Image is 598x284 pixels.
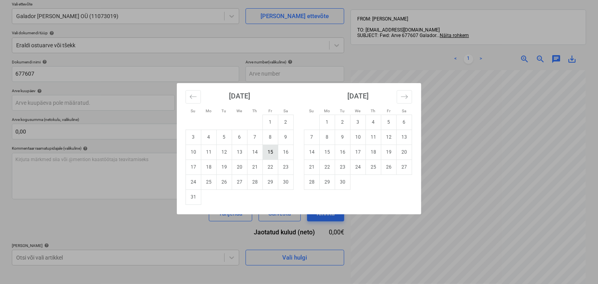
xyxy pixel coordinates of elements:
td: Saturday, August 16, 2025 [278,145,294,160]
td: Saturday, August 30, 2025 [278,174,294,189]
strong: [DATE] [229,92,250,100]
small: Su [309,109,314,113]
td: Friday, September 19, 2025 [381,145,397,160]
td: Saturday, September 20, 2025 [397,145,412,160]
td: Saturday, August 2, 2025 [278,115,294,130]
td: Wednesday, August 13, 2025 [232,145,247,160]
td: Monday, August 18, 2025 [201,160,217,174]
td: Thursday, September 11, 2025 [366,130,381,145]
small: Mo [206,109,212,113]
small: We [355,109,361,113]
td: Friday, August 8, 2025 [263,130,278,145]
td: Monday, September 8, 2025 [320,130,335,145]
strong: [DATE] [347,92,369,100]
td: Tuesday, September 30, 2025 [335,174,351,189]
td: Wednesday, September 3, 2025 [351,115,366,130]
td: Sunday, August 17, 2025 [186,160,201,174]
td: Sunday, August 10, 2025 [186,145,201,160]
td: Friday, August 22, 2025 [263,160,278,174]
td: Saturday, September 13, 2025 [397,130,412,145]
td: Tuesday, September 9, 2025 [335,130,351,145]
td: Thursday, August 7, 2025 [247,130,263,145]
small: Fr [387,109,390,113]
td: Thursday, September 4, 2025 [366,115,381,130]
small: Sa [402,109,406,113]
td: Sunday, August 24, 2025 [186,174,201,189]
td: Tuesday, September 2, 2025 [335,115,351,130]
td: Wednesday, August 27, 2025 [232,174,247,189]
td: Tuesday, September 23, 2025 [335,160,351,174]
td: Friday, September 26, 2025 [381,160,397,174]
td: Thursday, August 21, 2025 [247,160,263,174]
td: Saturday, September 27, 2025 [397,160,412,174]
td: Monday, August 11, 2025 [201,145,217,160]
div: Calendar [177,83,421,214]
td: Tuesday, August 26, 2025 [217,174,232,189]
small: We [237,109,242,113]
td: Friday, September 5, 2025 [381,115,397,130]
td: Wednesday, August 20, 2025 [232,160,247,174]
small: Th [371,109,376,113]
td: Thursday, September 18, 2025 [366,145,381,160]
td: Wednesday, September 10, 2025 [351,130,366,145]
td: Friday, August 15, 2025 [263,145,278,160]
td: Sunday, September 7, 2025 [304,130,320,145]
td: Thursday, August 28, 2025 [247,174,263,189]
td: Monday, September 22, 2025 [320,160,335,174]
small: Fr [268,109,272,113]
td: Saturday, September 6, 2025 [397,115,412,130]
td: Monday, August 25, 2025 [201,174,217,189]
td: Wednesday, September 24, 2025 [351,160,366,174]
iframe: Chat Widget [559,246,598,284]
td: Saturday, August 9, 2025 [278,130,294,145]
td: Monday, September 29, 2025 [320,174,335,189]
small: Th [253,109,257,113]
td: Friday, August 29, 2025 [263,174,278,189]
td: Tuesday, August 5, 2025 [217,130,232,145]
td: Sunday, September 28, 2025 [304,174,320,189]
td: Friday, August 1, 2025 [263,115,278,130]
td: Sunday, August 3, 2025 [186,130,201,145]
small: Sa [283,109,288,113]
td: Monday, September 15, 2025 [320,145,335,160]
small: Tu [340,109,345,113]
td: Thursday, August 14, 2025 [247,145,263,160]
td: Sunday, September 21, 2025 [304,160,320,174]
button: Move backward to switch to the previous month. [186,90,201,104]
td: Friday, September 12, 2025 [381,130,397,145]
td: Tuesday, August 19, 2025 [217,160,232,174]
td: Monday, August 4, 2025 [201,130,217,145]
small: Su [191,109,196,113]
td: Wednesday, September 17, 2025 [351,145,366,160]
td: Saturday, August 23, 2025 [278,160,294,174]
td: Monday, September 1, 2025 [320,115,335,130]
td: Sunday, August 31, 2025 [186,189,201,204]
button: Move forward to switch to the next month. [397,90,412,104]
td: Thursday, September 25, 2025 [366,160,381,174]
td: Tuesday, September 16, 2025 [335,145,351,160]
td: Sunday, September 14, 2025 [304,145,320,160]
td: Tuesday, August 12, 2025 [217,145,232,160]
small: Mo [324,109,330,113]
td: Wednesday, August 6, 2025 [232,130,247,145]
small: Tu [222,109,227,113]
